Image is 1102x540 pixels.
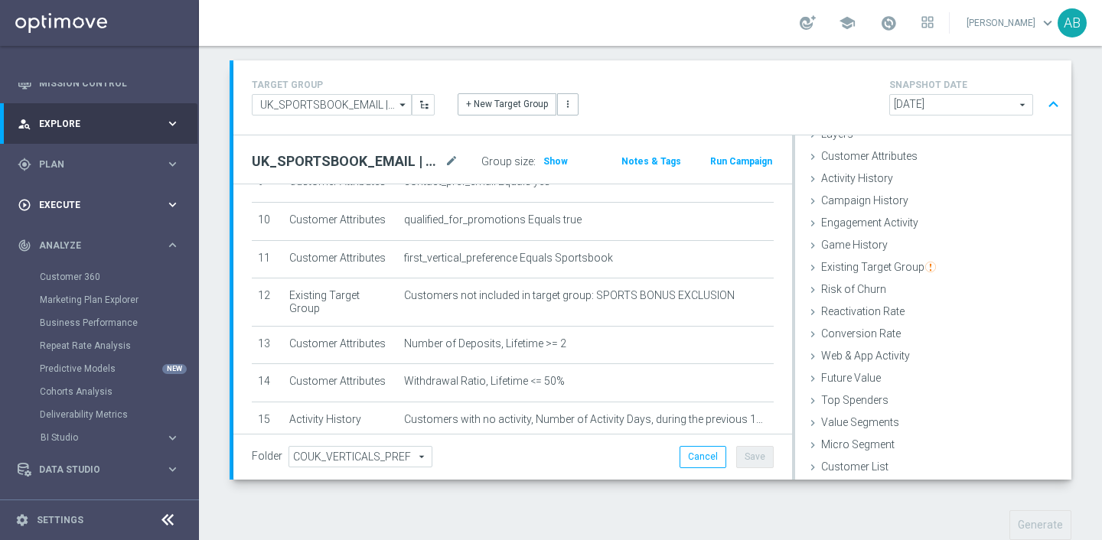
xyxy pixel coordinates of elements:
[481,155,533,168] label: Group size
[396,95,411,115] i: arrow_drop_down
[17,239,181,252] button: track_changes Analyze keyboard_arrow_right
[821,128,853,140] span: Layers
[40,317,159,329] a: Business Performance
[821,394,888,406] span: Top Spenders
[40,265,197,288] div: Customer 360
[821,305,905,317] span: Reactivation Rate
[404,413,768,426] span: Customers with no activity, Number of Activity Days, during the previous 10 days
[283,326,398,364] td: Customer Attributes
[821,350,910,362] span: Web & App Activity
[18,239,31,252] i: track_changes
[821,416,899,428] span: Value Segments
[965,11,1058,34] a: [PERSON_NAME]keyboard_arrow_down
[18,239,165,252] div: Analyze
[40,363,159,375] a: Predictive Models
[620,153,683,170] button: Notes & Tags
[41,433,150,442] span: BI Studio
[39,160,165,169] span: Plan
[39,465,165,474] span: Data Studio
[252,76,1053,119] div: TARGET GROUP arrow_drop_down + New Target Group more_vert SNAPSHOT DATE arrow_drop_down expand_less
[17,77,181,89] button: Mission Control
[821,194,908,207] span: Campaign History
[252,240,283,278] td: 11
[821,327,901,340] span: Conversion Rate
[252,80,435,90] h4: TARGET GROUP
[821,172,893,184] span: Activity History
[40,294,159,306] a: Marketing Plan Explorer
[252,326,283,364] td: 13
[40,431,181,444] button: BI Studio keyboard_arrow_right
[40,288,197,311] div: Marketing Plan Explorer
[821,372,881,384] span: Future Value
[736,446,774,467] button: Save
[1009,510,1071,540] button: Generate
[18,198,165,212] div: Execute
[18,158,165,171] div: Plan
[17,118,181,130] button: person_search Explore keyboard_arrow_right
[165,238,180,252] i: keyboard_arrow_right
[709,153,774,170] button: Run Campaign
[39,119,165,128] span: Explore
[283,278,398,327] td: Existing Target Group
[18,63,180,103] div: Mission Control
[162,364,187,374] div: NEW
[39,490,160,530] a: Optibot
[40,340,159,352] a: Repeat Rate Analysis
[821,460,888,473] span: Customer List
[889,80,1065,90] h4: SNAPSHOT DATE
[17,199,181,211] button: play_circle_outline Execute keyboard_arrow_right
[821,239,888,251] span: Game History
[404,289,735,302] span: Customers not included in target group: SPORTS BONUS EXCLUSION
[18,490,180,530] div: Optibot
[165,197,180,212] i: keyboard_arrow_right
[252,450,282,463] label: Folder
[15,513,29,527] i: settings
[1042,90,1065,119] button: expand_less
[252,402,283,440] td: 15
[283,240,398,278] td: Customer Attributes
[458,93,556,115] button: + New Target Group
[252,152,442,171] h2: UK_SPORTSBOOK_EMAIL | Reactivation
[543,156,568,167] span: Show
[404,375,565,388] span: Withdrawal Ratio, Lifetime <= 50%
[40,426,197,449] div: BI Studio
[40,311,197,334] div: Business Performance
[37,516,83,525] a: Settings
[165,116,180,131] i: keyboard_arrow_right
[40,334,197,357] div: Repeat Rate Analysis
[404,337,566,350] span: Number of Deposits, Lifetime >= 2
[40,380,197,403] div: Cohorts Analysis
[821,216,918,229] span: Engagement Activity
[557,93,579,115] button: more_vert
[283,364,398,402] td: Customer Attributes
[445,152,458,171] i: mode_edit
[1039,15,1056,31] span: keyboard_arrow_down
[1058,8,1087,37] div: AB
[533,155,536,168] label: :
[40,385,159,398] a: Cohorts Analysis
[404,213,582,226] span: qualified_for_promotions Equals true
[252,94,412,115] input: UK_SPORTSBOOK_EMAIL | Reactivation
[283,402,398,440] td: Activity History
[562,99,573,109] i: more_vert
[18,158,31,171] i: gps_fixed
[252,364,283,402] td: 14
[40,271,159,283] a: Customer 360
[17,158,181,171] button: gps_fixed Plan keyboard_arrow_right
[41,433,165,442] div: BI Studio
[39,63,180,103] a: Mission Control
[40,357,197,380] div: Predictive Models
[17,464,181,476] button: Data Studio keyboard_arrow_right
[39,241,165,250] span: Analyze
[18,198,31,212] i: play_circle_outline
[821,283,886,295] span: Risk of Churn
[252,278,283,327] td: 12
[821,150,918,162] span: Customer Attributes
[252,202,283,240] td: 10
